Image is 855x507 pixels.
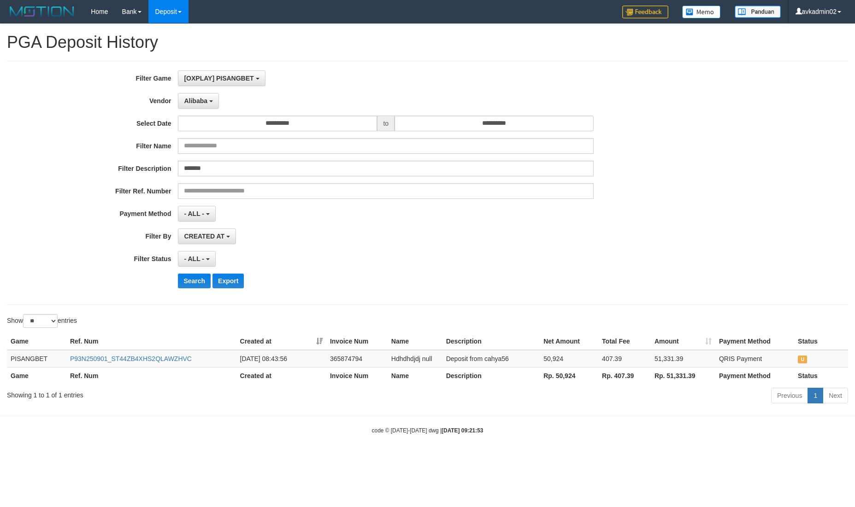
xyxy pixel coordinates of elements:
[184,233,224,240] span: CREATED AT
[212,274,244,288] button: Export
[184,210,204,217] span: - ALL -
[23,314,58,328] select: Showentries
[622,6,668,18] img: Feedback.jpg
[7,350,66,367] td: PISANGBET
[715,367,794,384] th: Payment Method
[540,350,598,367] td: 50,924
[184,255,204,262] span: - ALL -
[326,367,388,384] th: Invoice Num
[442,333,540,350] th: Description
[540,367,598,384] th: Rp. 50,924
[236,367,326,384] th: Created at
[823,388,848,403] a: Next
[388,350,442,367] td: Hdhdhdjdj null
[598,350,651,367] td: 407.39
[388,333,442,350] th: Name
[651,333,715,350] th: Amount: activate to sort column ascending
[7,367,66,384] th: Game
[798,355,807,363] span: UNPAID
[184,75,254,82] span: [OXPLAY] PISANGBET
[66,333,236,350] th: Ref. Num
[794,367,848,384] th: Status
[388,367,442,384] th: Name
[178,228,236,244] button: CREATED AT
[70,355,192,362] a: P93N250901_ST44ZB4XHS2QLAWZHVC
[236,350,326,367] td: [DATE] 08:43:56
[651,367,715,384] th: Rp. 51,331.39
[7,5,77,18] img: MOTION_logo.png
[326,333,388,350] th: Invoice Num
[178,93,218,109] button: Alibaba
[178,70,265,86] button: [OXPLAY] PISANGBET
[178,251,215,267] button: - ALL -
[735,6,781,18] img: panduan.png
[326,350,388,367] td: 365874794
[184,97,207,105] span: Alibaba
[540,333,598,350] th: Net Amount
[178,274,211,288] button: Search
[372,427,484,434] small: code © [DATE]-[DATE] dwg |
[682,6,721,18] img: Button%20Memo.svg
[598,367,651,384] th: Rp. 407.39
[66,367,236,384] th: Ref. Num
[771,388,808,403] a: Previous
[236,333,326,350] th: Created at: activate to sort column ascending
[7,33,848,52] h1: PGA Deposit History
[377,116,395,131] span: to
[651,350,715,367] td: 51,331.39
[442,350,540,367] td: Deposit from cahya56
[794,333,848,350] th: Status
[442,427,483,434] strong: [DATE] 09:21:53
[7,387,349,400] div: Showing 1 to 1 of 1 entries
[808,388,823,403] a: 1
[7,314,77,328] label: Show entries
[715,333,794,350] th: Payment Method
[598,333,651,350] th: Total Fee
[7,333,66,350] th: Game
[178,206,215,221] button: - ALL -
[442,367,540,384] th: Description
[715,350,794,367] td: QRIS Payment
